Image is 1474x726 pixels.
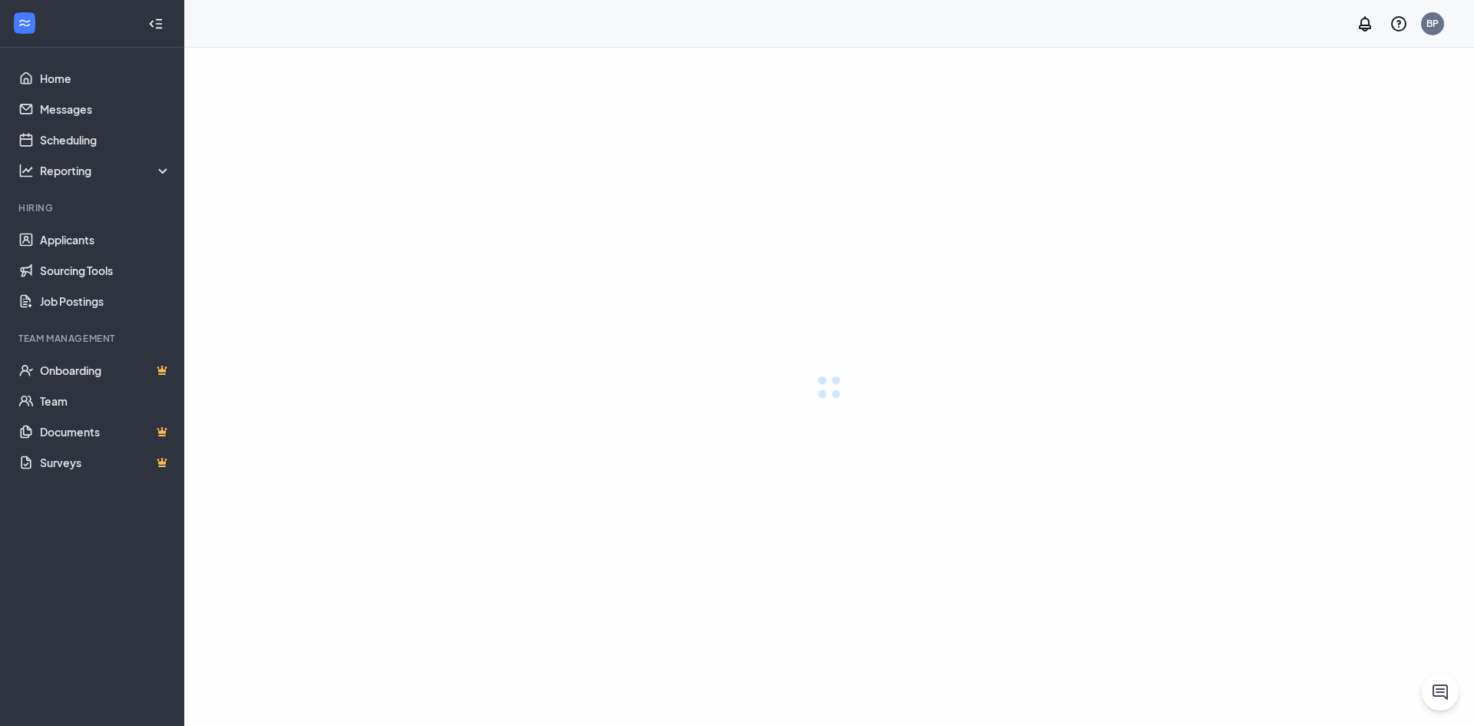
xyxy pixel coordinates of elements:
[40,224,171,255] a: Applicants
[40,416,171,447] a: DocumentsCrown
[18,163,34,178] svg: Analysis
[18,201,168,214] div: Hiring
[1426,17,1439,30] div: BP
[18,332,168,345] div: Team Management
[40,255,171,286] a: Sourcing Tools
[40,286,171,317] a: Job Postings
[40,163,172,178] div: Reporting
[1422,674,1459,711] button: ChatActive
[40,94,171,124] a: Messages
[148,16,164,31] svg: Collapse
[1356,15,1374,33] svg: Notifications
[40,447,171,478] a: SurveysCrown
[40,63,171,94] a: Home
[17,15,32,31] svg: WorkstreamLogo
[40,124,171,155] a: Scheduling
[40,355,171,386] a: OnboardingCrown
[40,386,171,416] a: Team
[1431,683,1449,701] svg: ChatActive
[1390,15,1408,33] svg: QuestionInfo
